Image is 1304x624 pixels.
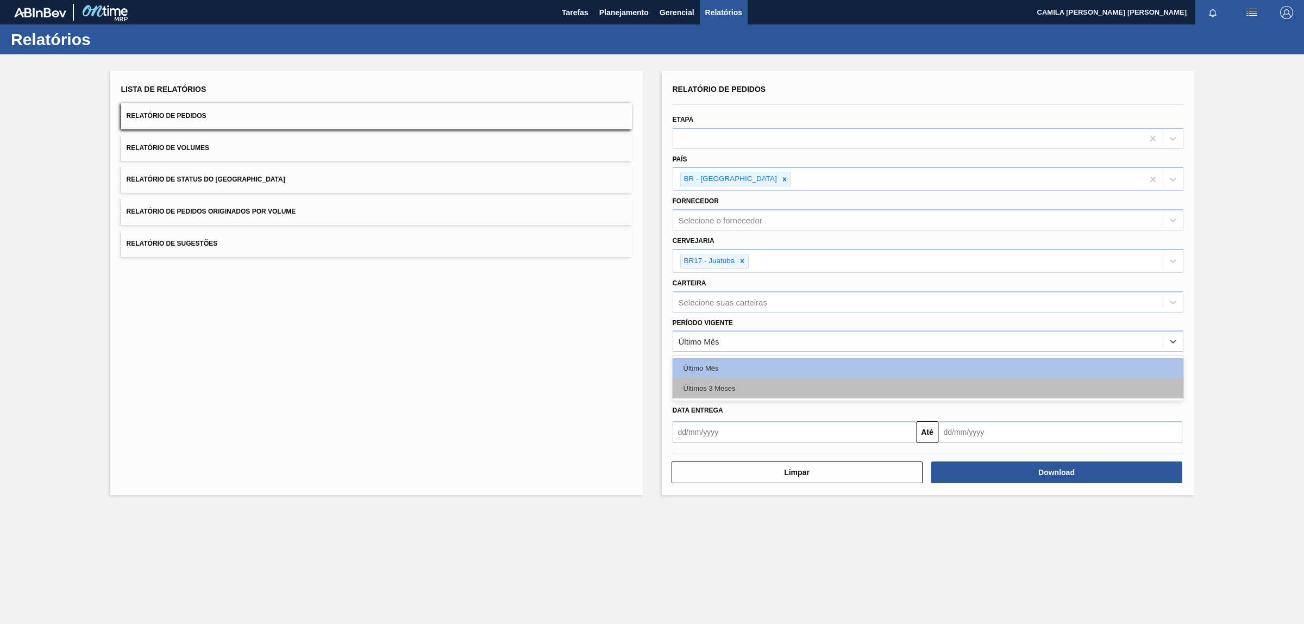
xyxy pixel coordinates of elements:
button: Limpar [672,461,923,483]
span: Relatório de Pedidos Originados por Volume [127,208,296,215]
button: Relatório de Sugestões [121,230,632,257]
span: Gerencial [660,6,694,19]
span: Tarefas [562,6,588,19]
div: Último Mês [679,337,719,346]
input: dd/mm/yyyy [938,421,1182,443]
label: Etapa [673,116,694,123]
button: Notificações [1195,5,1230,20]
label: Fornecedor [673,197,719,205]
div: BR - [GEOGRAPHIC_DATA] [681,172,779,186]
span: Planejamento [599,6,649,19]
button: Relatório de Status do [GEOGRAPHIC_DATA] [121,166,632,193]
div: Selecione suas carteiras [679,297,767,307]
div: Selecione o fornecedor [679,216,762,225]
span: Relatório de Sugestões [127,240,218,247]
label: Cervejaria [673,237,714,245]
span: Relatório de Pedidos [127,112,206,120]
label: Período Vigente [673,319,733,327]
img: TNhmsLtSVTkK8tSr43FrP2fwEKptu5GPRR3wAAAABJRU5ErkJggg== [14,8,66,17]
span: Relatório de Volumes [127,144,209,152]
h1: Relatórios [11,33,204,46]
span: Lista de Relatórios [121,85,206,93]
span: Relatórios [705,6,742,19]
span: Data entrega [673,407,723,414]
span: Relatório de Pedidos [673,85,766,93]
button: Relatório de Volumes [121,135,632,161]
button: Relatório de Pedidos [121,103,632,129]
div: BR17 - Juatuba [681,254,737,268]
img: Logout [1280,6,1293,19]
div: Últimos 3 Meses [673,378,1183,398]
img: userActions [1245,6,1258,19]
button: Até [917,421,938,443]
button: Download [931,461,1182,483]
label: País [673,155,687,163]
label: Carteira [673,279,706,287]
div: Último Mês [673,358,1183,378]
input: dd/mm/yyyy [673,421,917,443]
button: Relatório de Pedidos Originados por Volume [121,198,632,225]
span: Relatório de Status do [GEOGRAPHIC_DATA] [127,176,285,183]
